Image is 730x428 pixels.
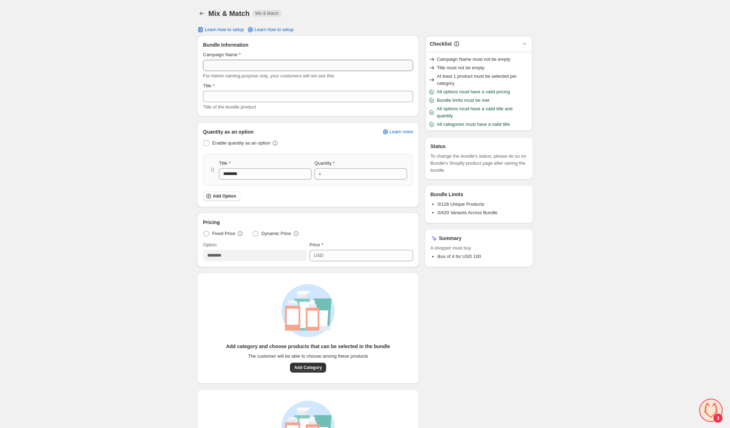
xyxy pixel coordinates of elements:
[430,245,527,252] span: A shopper must buy
[203,41,248,48] span: Bundle Information
[208,9,250,18] h1: Mix & Match
[439,235,462,242] h3: Summary
[255,27,294,33] span: Learn how to setup
[437,121,510,128] span: All categories must have a valid title
[212,230,235,237] span: Fixed Price
[309,241,323,248] label: Price
[255,11,279,16] span: Mix & Match
[248,353,368,360] span: The customer will be able to choose among these products
[203,241,216,248] label: Option
[205,27,244,33] span: Learn how to setup
[430,40,452,47] h3: Checklist
[437,73,529,87] span: At least 1 product must be selected per category
[437,64,485,71] span: Title must not be empty
[294,365,322,370] span: Add Category
[197,8,207,18] button: Back
[438,253,527,260] li: Box of 4 for USD 100
[261,230,291,237] span: Dynamic Price
[203,73,334,78] span: For Admin naming purpose only, your customers will not see this
[378,127,417,137] a: Learn more
[203,82,215,89] label: Title
[212,140,270,146] span: Enable quantity as an option
[219,160,231,167] label: Title
[430,143,446,150] h3: Status
[713,413,723,423] span: 2
[213,193,236,199] span: Add Option
[437,56,510,63] span: Campaign Name must not be empty
[203,219,220,226] span: Pricing
[438,201,484,207] span: 0/128 Unique Products
[203,191,240,201] button: Add Option
[437,105,529,119] span: All options must have a valid title and quantity
[203,51,241,58] label: Campaign Name
[314,252,323,259] div: USD
[203,128,254,135] span: Quantity as an option
[193,25,248,35] button: Learn how to setup
[290,363,326,373] button: Add Category
[430,153,527,174] span: To change the bundle's status, please do so on Bundle's Shopify product page after saving the bundle
[700,400,722,421] div: Open chat
[226,343,390,350] h3: Add category and choose products that can be selected in the bundle
[437,97,489,104] span: Bundle limits must be met
[430,191,463,198] h3: Bundle Limits
[314,160,335,167] label: Quantity
[390,129,413,135] span: Learn more
[437,88,510,95] span: All options must have a valid pricing
[203,104,256,110] span: Title of the bundle product
[438,210,498,215] span: 0/420 Variants Across Bundle
[243,25,298,35] a: Learn how to setup
[319,170,321,177] div: x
